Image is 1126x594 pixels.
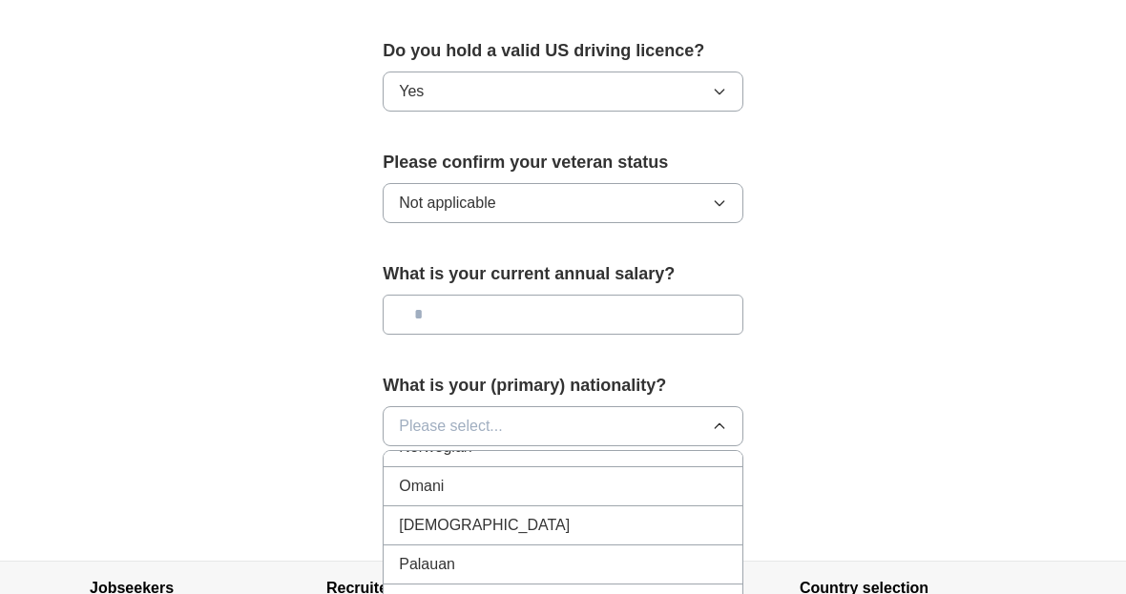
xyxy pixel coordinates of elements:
span: Omani [399,475,444,498]
button: Not applicable [383,183,743,223]
span: Palauan [399,553,455,576]
span: Please select... [399,415,503,438]
label: Please confirm your veteran status [383,150,743,175]
label: Do you hold a valid US driving licence? [383,38,743,64]
label: What is your (primary) nationality? [383,373,743,399]
label: What is your current annual salary? [383,261,743,287]
span: Not applicable [399,192,495,215]
span: Yes [399,80,424,103]
button: Yes [383,72,743,112]
span: [DEMOGRAPHIC_DATA] [399,514,570,537]
button: Please select... [383,406,743,446]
